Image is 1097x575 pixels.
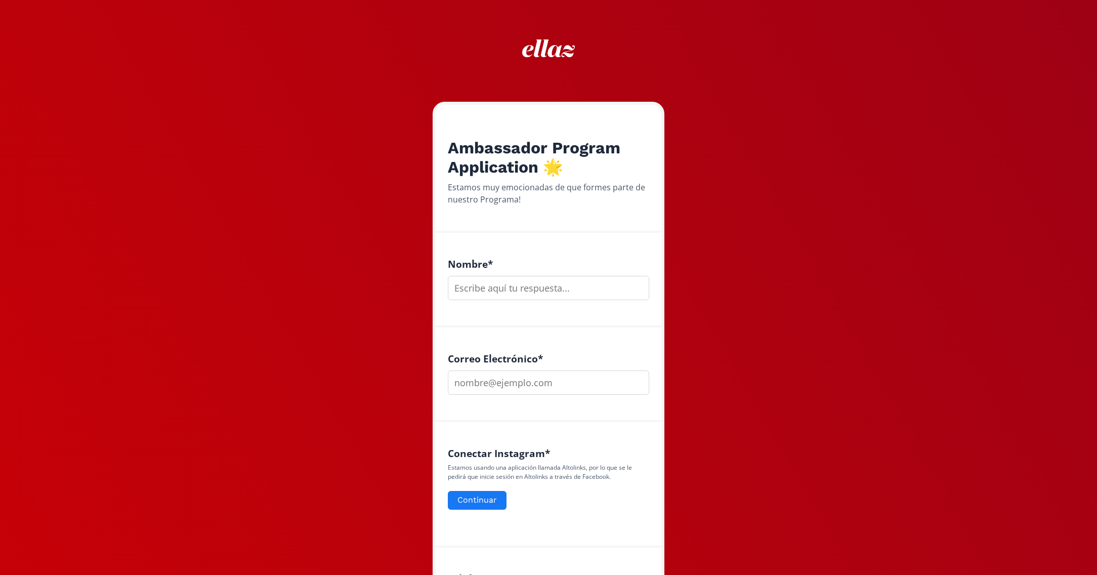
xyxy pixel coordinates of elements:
[448,447,649,459] h4: Conectar Instagram *
[448,138,649,177] h2: Ambassador Program Application 🌟
[448,181,649,206] div: Estamos muy emocionadas de que formes parte de nuestro Programa!
[448,258,649,270] h4: Nombre *
[522,39,575,57] img: ew9eVGDHp6dD
[448,276,649,300] input: Escribe aquí tu respuesta...
[448,463,649,481] p: Estamos usando una aplicación llamada Altolinks, por lo que se le pedirá que inicie sesión en Alt...
[448,371,649,395] input: nombre@ejemplo.com
[448,353,649,364] h4: Correo Electrónico *
[448,491,507,510] button: Continuar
